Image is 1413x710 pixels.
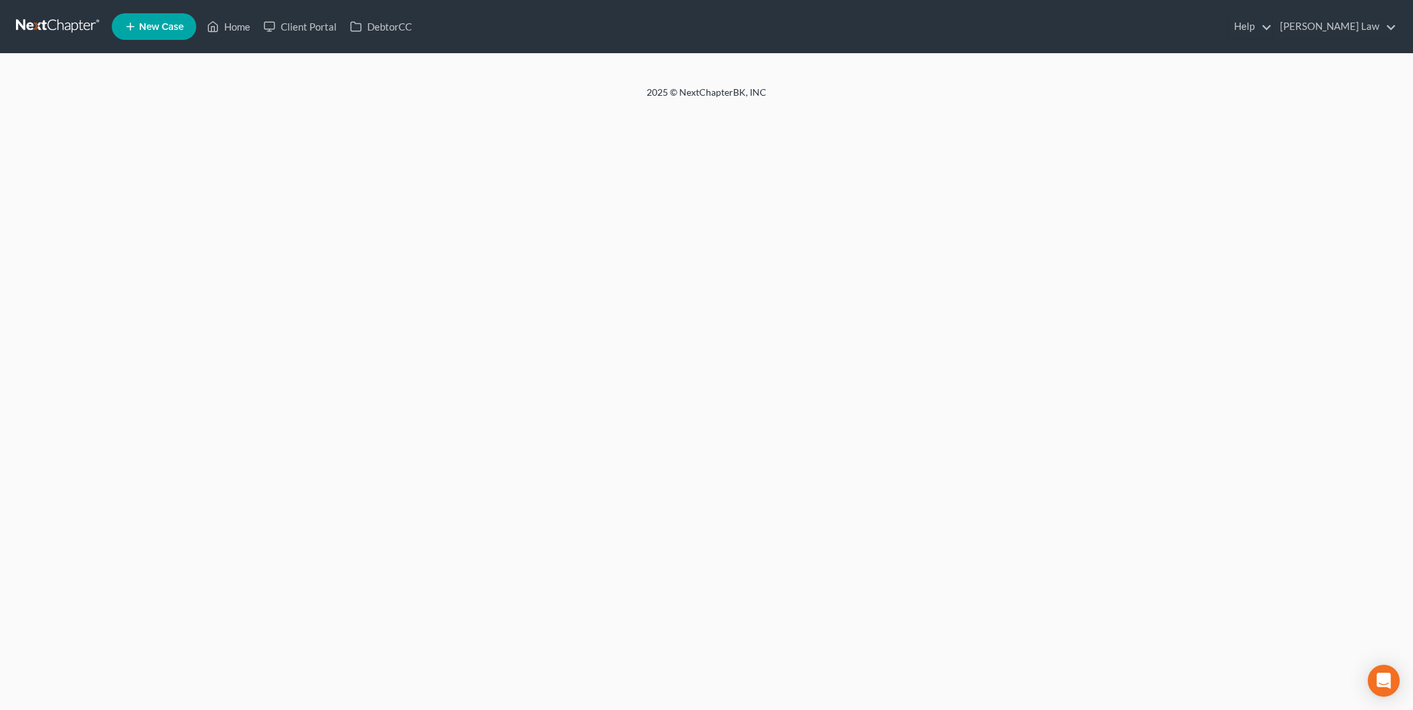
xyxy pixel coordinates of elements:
a: DebtorCC [343,15,418,39]
a: Home [200,15,257,39]
div: 2025 © NextChapterBK, INC [327,86,1086,110]
div: Open Intercom Messenger [1368,665,1400,697]
a: Help [1227,15,1272,39]
a: Client Portal [257,15,343,39]
a: [PERSON_NAME] Law [1273,15,1396,39]
new-legal-case-button: New Case [112,13,196,40]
